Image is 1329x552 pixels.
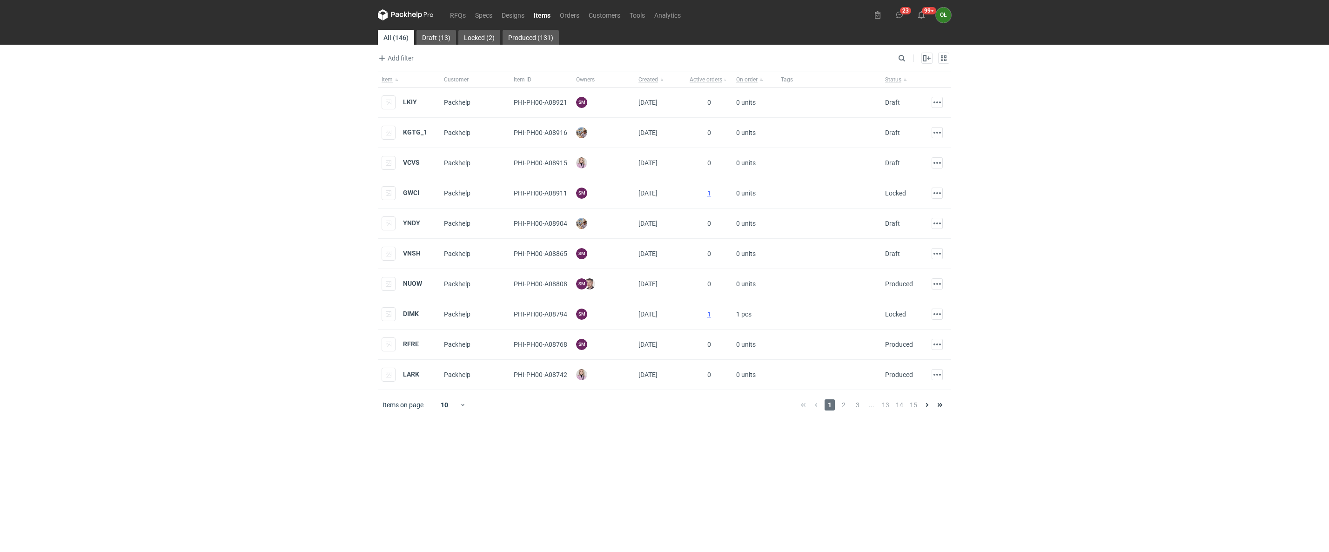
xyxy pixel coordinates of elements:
span: 0 [707,129,711,136]
div: 0 units [732,148,777,178]
a: RFRE [403,340,419,348]
span: 0 [707,280,711,288]
a: 1 [707,189,711,197]
span: 0 [707,371,711,378]
a: GWCI [403,189,419,196]
span: ... [866,399,877,411]
div: 0 units [732,88,777,118]
span: Packhelp [444,220,470,227]
span: Packhelp [444,250,470,257]
a: LARK [403,370,419,378]
a: NUOW [403,280,422,287]
button: Actions [932,248,943,259]
div: [DATE] [635,118,686,148]
button: Actions [932,157,943,168]
div: 0 units [732,269,777,299]
a: All (146) [378,30,414,45]
button: 99+ [914,7,929,22]
img: Maciej Sikora [584,278,595,289]
img: Klaudia Wiśniewska [576,369,587,380]
span: PHI-PH00-A08915 [514,159,567,167]
span: Active orders [690,76,722,83]
div: 1 pcs [732,299,777,330]
span: PHI-PH00-A08916 [514,129,567,136]
span: 0 units [736,276,756,291]
div: Draft [885,158,900,168]
span: Item [382,76,393,83]
button: Actions [932,309,943,320]
span: PHI-PH00-A08794 [514,310,567,318]
div: [DATE] [635,299,686,330]
span: 2 [839,399,849,411]
span: Tags [781,76,793,83]
button: On order [732,72,777,87]
a: YNDY [403,219,420,227]
span: 0 units [736,216,756,231]
div: 0 units [732,239,777,269]
span: PHI-PH00-A08921 [514,99,567,106]
div: Produced [885,279,913,289]
div: [DATE] [635,209,686,239]
div: 10 [430,398,460,411]
span: 0 units [736,125,756,140]
div: [DATE] [635,330,686,360]
button: OŁ [936,7,951,23]
button: Item [378,72,440,87]
span: Add filter [376,53,414,64]
span: Packhelp [444,129,470,136]
figcaption: SM [576,97,587,108]
a: 1 [707,310,711,318]
button: Actions [932,369,943,380]
div: [DATE] [635,148,686,178]
div: 0 units [732,209,777,239]
button: Actions [932,188,943,199]
button: Actions [932,97,943,108]
strong: VCVS [403,159,420,166]
span: 13 [880,399,891,411]
div: 0 units [732,178,777,209]
div: 0 units [732,330,777,360]
button: Status [881,72,928,87]
div: Produced [885,340,913,349]
button: Actions [932,127,943,138]
button: Actions [932,278,943,289]
strong: DIMK [403,310,419,317]
span: 0 [707,159,711,167]
a: Analytics [650,9,685,20]
div: [DATE] [635,239,686,269]
button: Active orders [686,72,732,87]
span: On order [736,76,758,83]
a: RFQs [445,9,470,20]
strong: LKIY [403,98,417,106]
span: Customer [444,76,469,83]
span: 0 units [736,186,756,201]
a: Produced (131) [503,30,559,45]
span: Packhelp [444,371,470,378]
div: Draft [885,249,900,258]
figcaption: SM [576,188,587,199]
span: Packhelp [444,280,470,288]
strong: KGTG_1 [403,128,427,136]
span: Packhelp [444,99,470,106]
figcaption: SM [576,309,587,320]
a: Orders [555,9,584,20]
div: [DATE] [635,269,686,299]
a: Locked (2) [458,30,500,45]
span: Owners [576,76,595,83]
img: Michał Palasek [576,218,587,229]
button: 23 [892,7,907,22]
span: 0 [707,250,711,257]
div: Locked [885,188,906,198]
span: 0 units [736,367,756,382]
input: Search [896,53,926,64]
div: Draft [885,219,900,228]
span: 0 units [736,246,756,261]
div: Draft [885,128,900,137]
div: [DATE] [635,88,686,118]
